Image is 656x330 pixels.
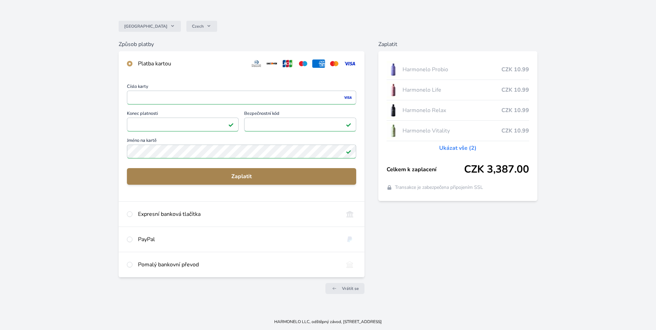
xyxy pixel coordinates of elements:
[312,59,325,68] img: amex.svg
[343,59,356,68] img: visa.svg
[464,163,529,176] span: CZK 3,387.00
[403,127,502,135] span: Harmonelo Vitality
[387,81,400,99] img: CLEAN_LIFE_se_stinem_x-lo.jpg
[186,21,217,32] button: Czech
[342,286,359,291] span: Vrátit se
[346,122,351,127] img: Platné pole
[266,59,278,68] img: discover.svg
[343,94,352,101] img: visa
[127,138,356,145] span: Jméno na kartě
[439,144,477,152] a: Ukázat vše (2)
[501,65,529,74] span: CZK 10.99
[325,283,364,294] a: Vrátit se
[501,106,529,114] span: CZK 10.99
[343,210,356,218] img: onlineBanking_CZ.svg
[130,93,353,102] iframe: Iframe pro číslo karty
[138,59,244,68] div: Platba kartou
[387,61,400,78] img: CLEAN_PROBIO_se_stinem_x-lo.jpg
[250,59,263,68] img: diners.svg
[124,24,167,29] span: [GEOGRAPHIC_DATA]
[501,127,529,135] span: CZK 10.99
[387,122,400,139] img: CLEAN_VITALITY_se_stinem_x-lo.jpg
[281,59,294,68] img: jcb.svg
[378,40,538,48] h6: Zaplatit
[403,106,502,114] span: Harmonelo Relax
[403,65,502,74] span: Harmonelo Probio
[244,111,356,118] span: Bezpečnostní kód
[127,84,356,91] span: Číslo karty
[119,40,364,48] h6: Způsob platby
[403,86,502,94] span: Harmonelo Life
[192,24,204,29] span: Czech
[130,120,235,129] iframe: Iframe pro datum vypršení platnosti
[387,165,464,174] span: Celkem k zaplacení
[132,172,351,181] span: Zaplatit
[138,210,338,218] div: Expresní banková tlačítka
[328,59,341,68] img: mc.svg
[387,102,400,119] img: CLEAN_RELAX_se_stinem_x-lo.jpg
[138,235,338,244] div: PayPal
[343,260,356,269] img: bankTransfer_IBAN.svg
[346,149,351,154] img: Platné pole
[247,120,353,129] iframe: Iframe pro bezpečnostní kód
[228,122,234,127] img: Platné pole
[343,235,356,244] img: paypal.svg
[138,260,338,269] div: Pomalý bankovní převod
[119,21,181,32] button: [GEOGRAPHIC_DATA]
[127,168,356,185] button: Zaplatit
[127,111,239,118] span: Konec platnosti
[501,86,529,94] span: CZK 10.99
[127,145,356,158] input: Jméno na kartěPlatné pole
[395,184,483,191] span: Transakce je zabezpečena připojením SSL
[297,59,309,68] img: maestro.svg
